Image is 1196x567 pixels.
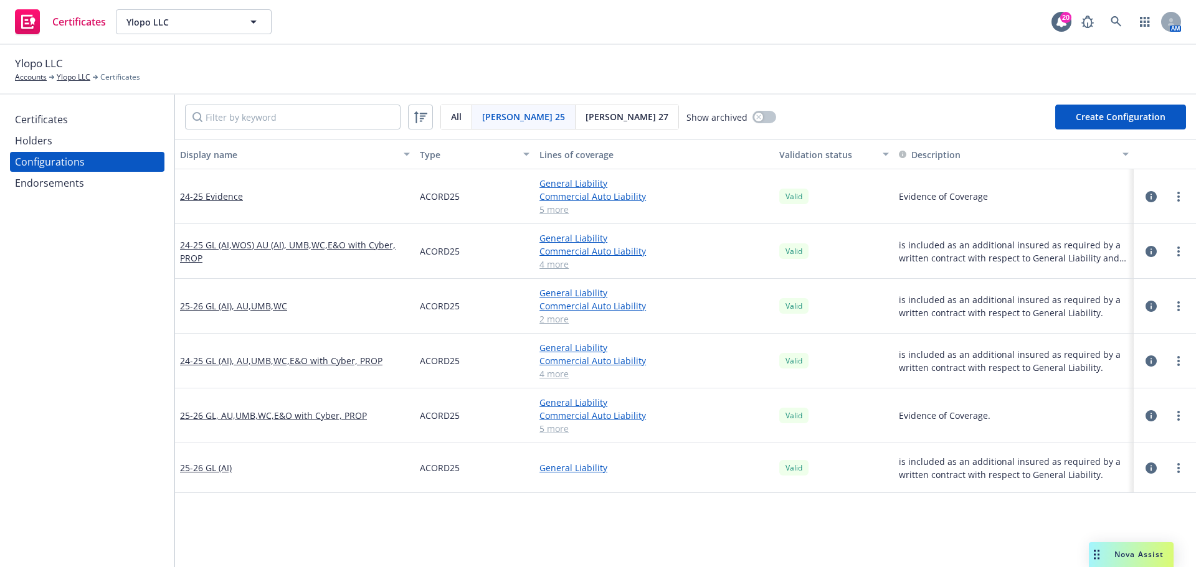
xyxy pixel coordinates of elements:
a: 5 more [539,422,769,435]
a: more [1171,354,1186,368]
a: Holders [10,131,164,151]
a: Commercial Auto Liability [539,190,769,203]
div: Valid [779,408,809,423]
div: Endorsements [15,173,84,193]
span: Certificates [52,17,106,27]
button: is included as an additional insured as required by a written contract with respect to General Li... [899,348,1129,374]
a: Configurations [10,152,164,172]
span: Ylopo LLC [15,55,63,72]
a: 25-26 GL (AI), AU,UMB,WC [180,299,287,312]
div: Drag to move [1089,542,1104,567]
button: Nova Assist [1089,542,1174,567]
span: Nova Assist [1114,549,1164,560]
a: more [1171,408,1186,423]
button: Lines of coverage [534,139,774,169]
a: 25-26 GL (AI) [180,461,232,474]
input: Filter by keyword [185,105,401,129]
a: Commercial Auto Liability [539,354,769,367]
div: Type [420,148,516,161]
a: General Liability [539,286,769,299]
a: Endorsements [10,173,164,193]
button: Validation status [774,139,894,169]
a: more [1171,299,1186,314]
button: Ylopo LLC [116,9,272,34]
a: Accounts [15,72,47,83]
a: 5 more [539,203,769,216]
div: Valid [779,298,809,314]
a: 24-25 GL (AI), AU,UMB,WC,E&O with Cyber, PROP [180,354,382,367]
a: 25-26 GL, AU,UMB,WC,E&O with Cyber, PROP [180,409,367,422]
button: Type [415,139,534,169]
button: is included as an additional insured as required by a written contract with respect to General Li... [899,293,1129,319]
div: Configurations [15,152,85,172]
div: Lines of coverage [539,148,769,161]
span: [PERSON_NAME] 27 [586,110,668,123]
div: 20 [1060,12,1071,23]
button: is included as an additional insured as required by a written contract with respect to General Li... [899,238,1129,265]
a: Certificates [10,110,164,129]
div: ACORD25 [415,169,534,224]
a: Search [1104,9,1129,34]
span: [PERSON_NAME] 25 [482,110,565,123]
a: more [1171,461,1186,476]
div: Toggle SortBy [899,148,1115,161]
div: ACORD25 [415,224,534,279]
button: Display name [175,139,415,169]
a: Commercial Auto Liability [539,299,769,312]
span: All [451,110,462,123]
a: more [1171,244,1186,259]
a: Report a Bug [1075,9,1100,34]
a: Commercial Auto Liability [539,409,769,422]
div: Holders [15,131,52,151]
div: Display name [180,148,396,161]
span: Show archived [686,111,747,124]
a: General Liability [539,232,769,245]
a: 4 more [539,258,769,271]
a: Switch app [1132,9,1157,34]
div: ACORD25 [415,279,534,334]
a: General Liability [539,177,769,190]
a: General Liability [539,341,769,354]
button: Create Configuration [1055,105,1186,129]
div: Valid [779,460,809,476]
button: Evidence of Coverage [899,190,988,203]
div: ACORD25 [415,388,534,443]
a: more [1171,189,1186,204]
a: 24-25 Evidence [180,190,243,203]
span: Ylopo LLC [126,16,234,29]
a: General Liability [539,396,769,409]
div: Certificates [15,110,68,129]
button: Evidence of Coverage. [899,409,990,422]
a: Commercial Auto Liability [539,245,769,258]
div: ACORD25 [415,334,534,388]
a: General Liability [539,461,769,474]
a: 24-25 GL (AI,WOS) AU (AI), UMB,WC,E&O with Cyber, PROP [180,238,410,265]
a: Ylopo LLC [57,72,90,83]
div: Valid [779,189,809,204]
div: Valid [779,353,809,368]
div: Validation status [779,148,875,161]
a: 2 more [539,312,769,326]
a: Certificates [10,4,111,39]
button: is included as an additional insured as required by a written contract with respect to General Li... [899,455,1129,481]
a: 4 more [539,367,769,380]
div: Valid [779,243,809,259]
span: Certificates [100,72,140,83]
button: Description [899,148,961,161]
div: ACORD25 [415,443,534,493]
